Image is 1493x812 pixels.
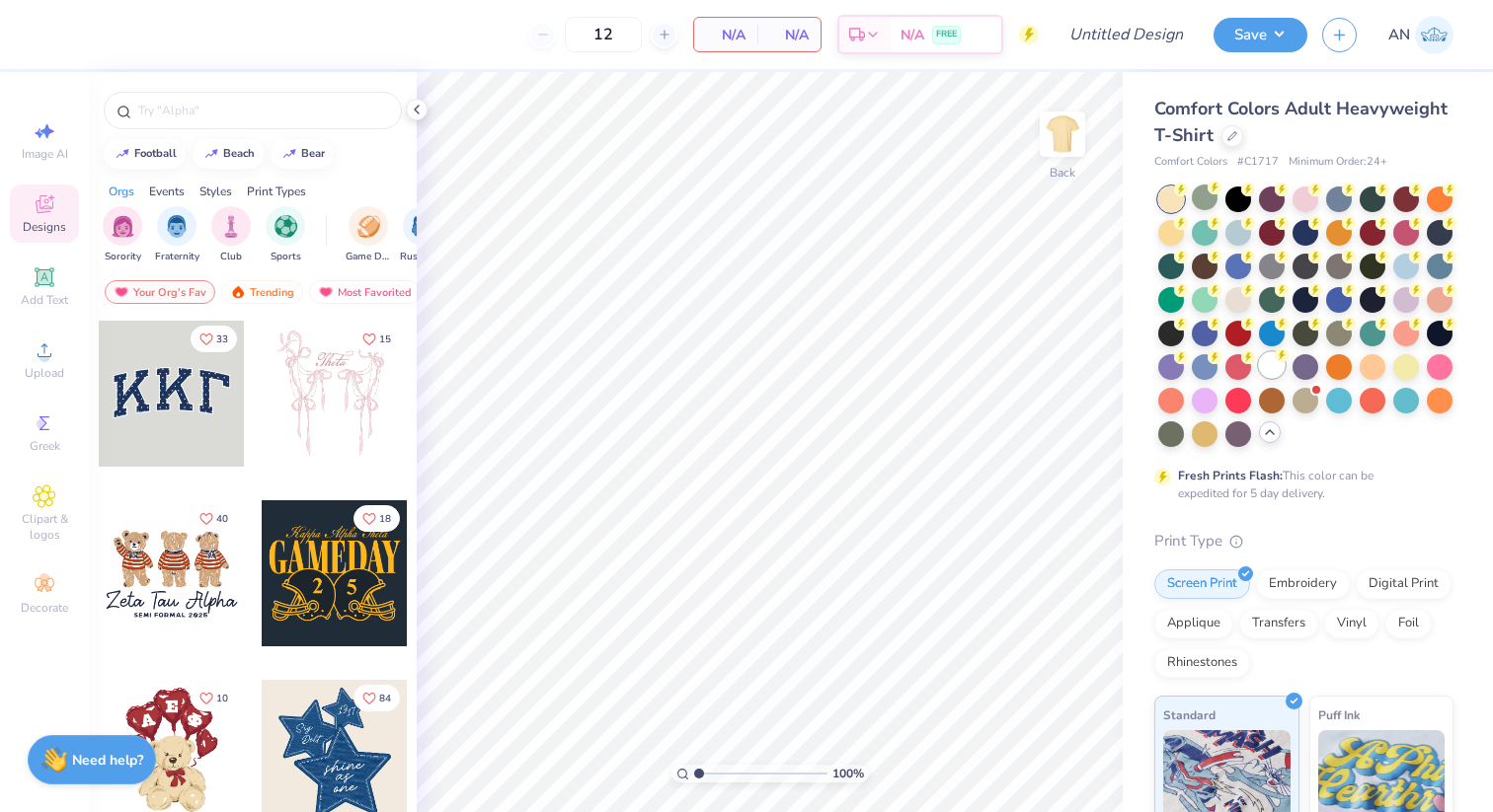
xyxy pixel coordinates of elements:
div: Events [149,183,185,200]
img: Rush & Bid Image [412,215,434,238]
span: 84 [379,694,391,703]
div: Print Type [1154,530,1454,553]
span: Upload [25,365,64,381]
div: filter for Club [211,206,251,264]
div: filter for Sports [266,206,305,264]
div: Styles [199,183,232,200]
img: most_fav.gif [318,285,334,299]
div: Foil [1385,609,1432,638]
span: 15 [379,334,391,344]
button: football [104,139,186,169]
span: AN [1388,24,1410,46]
span: Minimum Order: 24 + [1289,154,1387,171]
div: filter for Game Day [346,206,391,264]
button: Like [191,505,237,532]
div: beach [223,148,255,159]
strong: Need help? [72,751,143,770]
span: 10 [216,694,228,703]
span: Rush & Bid [400,250,445,264]
span: Standard [1163,704,1216,725]
img: Ava Newman [1415,16,1454,54]
span: Fraternity [155,250,199,264]
span: Add Text [21,292,68,308]
img: Sorority Image [112,215,134,238]
span: Clipart & logos [10,511,79,543]
div: Back [1050,164,1075,182]
span: N/A [901,25,924,45]
input: Try "Alpha" [136,101,389,120]
button: bear [271,139,334,169]
input: Untitled Design [1054,15,1199,54]
img: trend_line.gif [203,148,219,160]
div: Print Types [247,183,306,200]
button: filter button [346,206,391,264]
button: Like [354,505,400,532]
img: Fraternity Image [166,215,188,238]
img: trend_line.gif [281,148,297,160]
div: filter for Fraternity [155,206,199,264]
button: filter button [266,206,305,264]
div: Digital Print [1356,569,1452,599]
img: Club Image [220,215,242,238]
span: N/A [769,25,809,45]
button: filter button [211,206,251,264]
img: most_fav.gif [114,285,129,299]
span: 33 [216,334,228,344]
div: football [134,148,177,159]
img: Back [1043,114,1082,154]
button: Like [191,685,237,711]
div: filter for Sorority [103,206,142,264]
div: This color can be expedited for 5 day delivery. [1178,467,1421,502]
span: Puff Ink [1318,704,1360,725]
strong: Fresh Prints Flash: [1178,468,1283,483]
img: Sports Image [275,215,297,238]
span: Club [220,250,242,264]
span: Comfort Colors [1154,154,1227,171]
button: filter button [103,206,142,264]
button: Save [1214,18,1307,52]
span: Comfort Colors Adult Heavyweight T-Shirt [1154,97,1448,147]
span: FREE [936,28,957,41]
button: Like [354,685,400,711]
span: Greek [30,438,60,454]
div: Transfers [1239,609,1318,638]
div: Screen Print [1154,569,1250,599]
span: # C1717 [1237,154,1279,171]
div: Vinyl [1324,609,1379,638]
div: Orgs [109,183,134,200]
div: Most Favorited [309,280,421,304]
img: Game Day Image [357,215,380,238]
div: Trending [221,280,303,304]
button: filter button [400,206,445,264]
button: filter button [155,206,199,264]
a: AN [1388,16,1454,54]
img: trend_line.gif [115,148,130,160]
div: bear [301,148,325,159]
div: Embroidery [1256,569,1350,599]
span: N/A [706,25,746,45]
button: Like [354,326,400,352]
span: Image AI [22,146,68,162]
span: Sports [271,250,301,264]
img: trending.gif [230,285,246,299]
span: Game Day [346,250,391,264]
div: Applique [1154,609,1233,638]
span: 100 % [832,765,864,782]
div: Rhinestones [1154,648,1250,678]
span: Decorate [21,600,68,616]
button: Like [191,326,237,352]
input: – – [565,17,642,52]
span: 18 [379,514,391,524]
span: Designs [23,219,66,235]
div: filter for Rush & Bid [400,206,445,264]
div: Your Org's Fav [105,280,215,304]
span: 40 [216,514,228,524]
button: beach [193,139,264,169]
span: Sorority [105,250,141,264]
